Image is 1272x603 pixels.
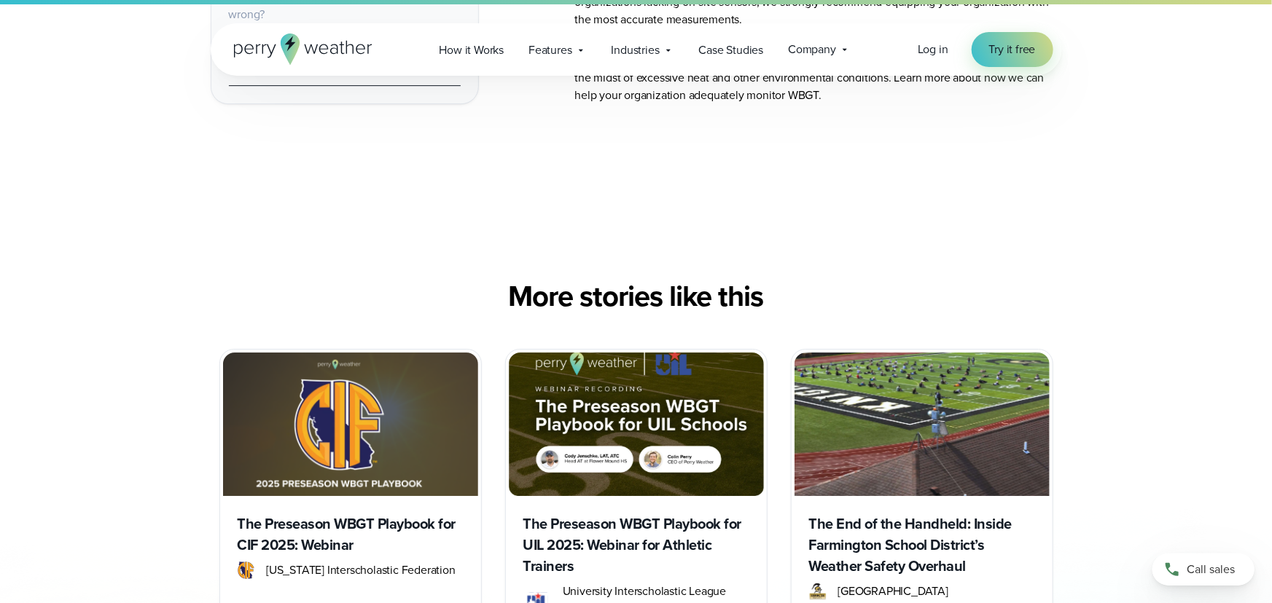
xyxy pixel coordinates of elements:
span: Industries [612,42,660,59]
h3: The Preseason WBGT Playbook for CIF 2025: Webinar [238,513,464,556]
img: CIF WBGT rules [223,352,478,496]
img: Farmington R7 [809,583,827,600]
span: Case Studies [699,42,764,59]
span: Features [528,42,571,59]
a: How it Works [427,35,517,65]
h2: More stories like this [211,279,1062,314]
span: How it Works [440,42,504,59]
span: [GEOGRAPHIC_DATA] [838,583,949,600]
a: Call sales [1152,553,1255,586]
span: Try it free [989,41,1036,58]
img: UIL WBGT rules webinar [509,352,764,496]
p: Perry Weather is the for organizations keeping their teams safe in the midst of excessive heat an... [575,52,1062,104]
h3: The End of the Handheld: Inside Farmington School District’s Weather Safety Overhaul [809,513,1035,577]
span: Call sales [1187,561,1235,578]
a: Try it free [972,32,1053,67]
a: Case Studies [687,35,776,65]
img: Perry Weather monitoring [795,352,1050,496]
span: [US_STATE] Interscholastic Federation [266,561,456,579]
span: Company [788,41,836,58]
h3: The Preseason WBGT Playbook for UIL 2025: Webinar for Athletic Trainers [523,513,749,577]
a: Log in [918,41,948,58]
